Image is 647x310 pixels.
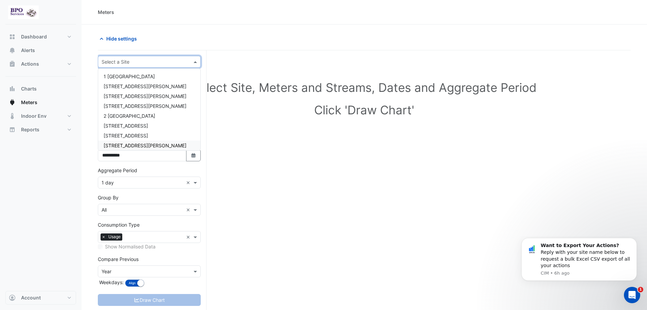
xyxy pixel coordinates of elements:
span: Clear [186,206,192,213]
img: Company Logo [8,5,39,19]
button: Meters [5,96,76,109]
span: Meters [21,99,37,106]
button: Hide settings [98,33,141,45]
span: Dashboard [21,33,47,40]
span: Usage [107,233,122,240]
span: [STREET_ADDRESS][PERSON_NAME] [104,103,186,109]
app-icon: Alerts [9,47,16,54]
span: Clear [186,233,192,241]
h1: Select Site, Meters and Streams, Dates and Aggregate Period [109,80,620,95]
span: Actions [21,61,39,67]
span: [STREET_ADDRESS][PERSON_NAME] [104,83,186,89]
span: [STREET_ADDRESS][PERSON_NAME] [104,143,186,148]
div: Select meters or streams to enable normalisation [98,243,201,250]
button: Actions [5,57,76,71]
app-icon: Reports [9,126,16,133]
button: Account [5,291,76,305]
app-icon: Indoor Env [9,113,16,119]
span: 2 [GEOGRAPHIC_DATA] [104,113,155,119]
label: Show Normalised Data [105,243,156,250]
button: Dashboard [5,30,76,44]
fa-icon: Select Date [191,152,197,158]
label: Compare Previous [98,256,139,263]
h1: Click 'Draw Chart' [109,103,620,117]
app-icon: Charts [9,85,16,92]
span: × [101,233,107,240]
span: Clear [186,179,192,186]
app-icon: Meters [9,99,16,106]
app-icon: Actions [9,61,16,67]
button: Reports [5,123,76,136]
span: Account [21,294,41,301]
span: 1 [GEOGRAPHIC_DATA] [104,74,155,79]
label: Weekdays: [98,279,124,286]
iframe: Intercom notifications message [511,236,647,307]
label: Consumption Type [98,221,140,228]
span: Charts [21,85,37,92]
span: Indoor Env [21,113,47,119]
span: [STREET_ADDRESS][PERSON_NAME] [104,93,186,99]
button: Charts [5,82,76,96]
iframe: Intercom live chat [624,287,640,303]
div: Options List [98,69,200,150]
span: Alerts [21,47,35,54]
span: 1 [638,287,643,292]
app-icon: Dashboard [9,33,16,40]
span: [STREET_ADDRESS] [104,123,148,129]
span: Reports [21,126,39,133]
button: Alerts [5,44,76,57]
button: Indoor Env [5,109,76,123]
label: Aggregate Period [98,167,137,174]
span: Hide settings [106,35,137,42]
label: Group By [98,194,119,201]
div: Meters [98,9,114,16]
span: [STREET_ADDRESS] [104,133,148,138]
